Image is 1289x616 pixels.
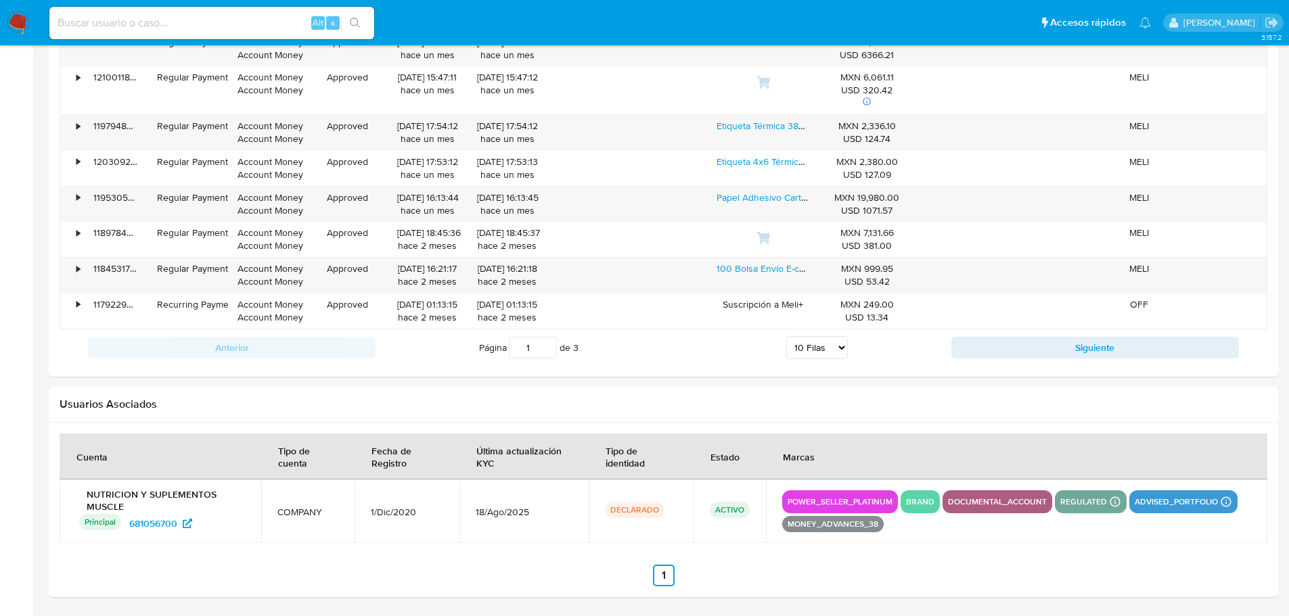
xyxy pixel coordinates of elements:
[1050,16,1126,30] span: Accesos rápidos
[1265,16,1279,30] a: Salir
[313,16,323,29] span: Alt
[49,14,374,32] input: Buscar usuario o caso...
[1261,32,1282,43] span: 3.157.2
[341,14,369,32] button: search-icon
[1139,17,1151,28] a: Notificaciones
[60,398,1267,411] h2: Usuarios Asociados
[331,16,335,29] span: s
[1183,16,1260,29] p: marianathalie.grajeda@mercadolibre.com.mx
